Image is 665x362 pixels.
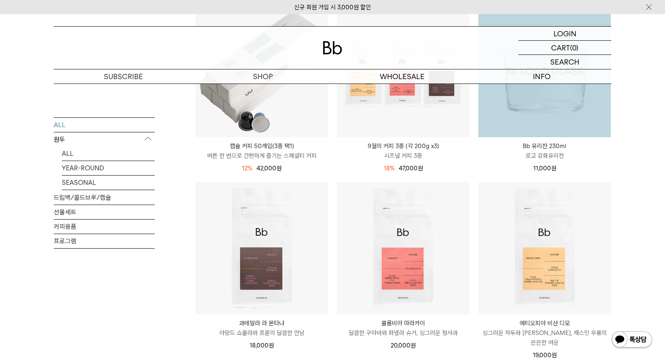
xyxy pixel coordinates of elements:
p: (0) [570,41,579,54]
p: 달콤한 구아바와 파넬라 슈거, 싱그러운 청사과 [337,328,469,338]
a: ALL [62,146,155,160]
a: 프로그램 [54,234,155,248]
img: 과테말라 라 몬타냐 [196,182,328,314]
a: 캡슐 커피 50개입(3종 택1) 버튼 한 번으로 간편하게 즐기는 스페셜티 커피 [196,141,328,161]
a: 선물세트 [54,205,155,219]
a: 콜롬비아 마라카이 달콤한 구아바와 파넬라 슈거, 싱그러운 청사과 [337,318,469,338]
img: 카카오톡 채널 1:1 채팅 버튼 [611,331,653,350]
a: 커피용품 [54,219,155,233]
span: 42,000 [257,165,282,172]
a: Bb 유리잔 230ml 로고 강화유리잔 [478,141,611,161]
a: 신규 회원 가입 시 3,000원 할인 [294,4,371,11]
a: LOGIN [518,27,611,41]
a: SEASONAL [62,175,155,189]
a: 에티오피아 비샨 디모 싱그러운 자두와 [PERSON_NAME], 재스민 우롱의 은은한 여운 [478,318,611,347]
span: 원 [551,165,556,172]
p: 버튼 한 번으로 간편하게 즐기는 스페셜티 커피 [196,151,328,161]
p: 과테말라 라 몬타냐 [196,318,328,328]
p: WHOLESALE [332,69,472,84]
span: 원 [269,342,274,349]
p: 콜롬비아 마라카이 [337,318,469,328]
a: ALL [54,117,155,132]
p: 9월의 커피 3종 (각 200g x3) [337,141,469,151]
span: 원 [410,342,416,349]
p: 시즈널 커피 3종 [337,151,469,161]
a: YEAR-ROUND [62,161,155,175]
img: 콜롬비아 마라카이 [337,182,469,314]
a: SUBSCRIBE [54,69,193,84]
p: 로고 강화유리잔 [478,151,611,161]
p: INFO [472,69,611,84]
span: 47,000 [399,165,423,172]
span: 11,000 [533,165,556,172]
span: 20,000 [391,342,416,349]
div: 12% [242,163,253,173]
a: SHOP [193,69,332,84]
a: 9월의 커피 3종 (각 200g x3) 시즈널 커피 3종 [337,141,469,161]
p: 원두 [54,132,155,146]
p: 에티오피아 비샨 디모 [478,318,611,328]
span: 원 [276,165,282,172]
p: 캡슐 커피 50개입(3종 택1) [196,141,328,151]
p: LOGIN [553,27,577,40]
a: 드립백/콜드브루/캡슐 [54,190,155,204]
span: 원 [418,165,423,172]
span: 19,000 [533,352,557,359]
a: CART (0) [518,41,611,55]
div: 18% [384,163,395,173]
img: 에티오피아 비샨 디모 [478,182,611,314]
p: CART [551,41,570,54]
img: 로고 [323,41,342,54]
a: 과테말라 라 몬타냐 아망드 쇼콜라와 프룬의 달콤한 만남 [196,318,328,338]
span: 18,000 [250,342,274,349]
p: 아망드 쇼콜라와 프룬의 달콤한 만남 [196,328,328,338]
p: 싱그러운 자두와 [PERSON_NAME], 재스민 우롱의 은은한 여운 [478,328,611,347]
p: Bb 유리잔 230ml [478,141,611,151]
span: 원 [551,352,557,359]
p: SEARCH [550,55,579,69]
